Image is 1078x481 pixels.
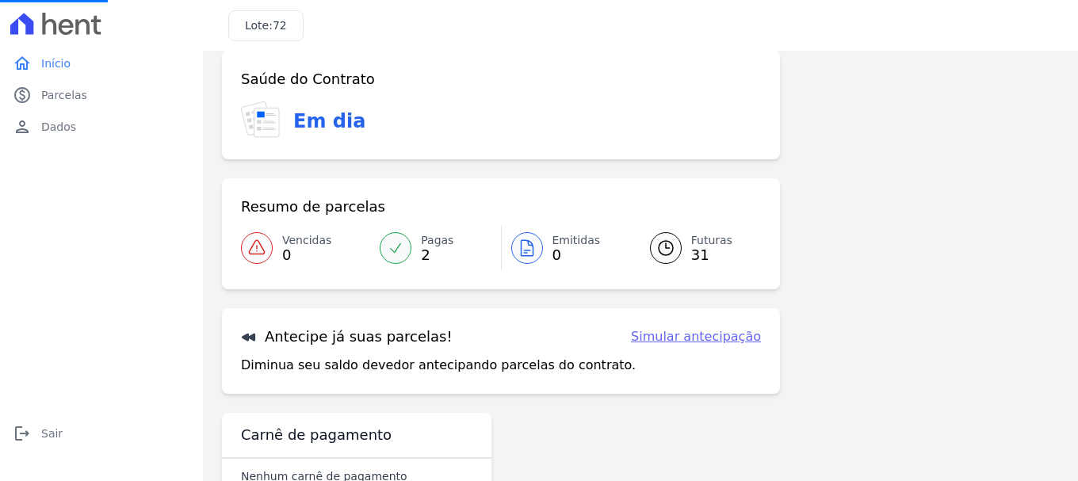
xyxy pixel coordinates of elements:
span: Emitidas [552,232,601,249]
a: Vencidas 0 [241,226,370,270]
a: personDados [6,111,197,143]
span: Início [41,55,71,71]
i: home [13,54,32,73]
a: logoutSair [6,418,197,449]
i: paid [13,86,32,105]
a: Futuras 31 [631,226,761,270]
h3: Antecipe já suas parcelas! [241,327,453,346]
span: 0 [552,249,601,261]
h3: Lote: [245,17,287,34]
span: 0 [282,249,331,261]
p: Diminua seu saldo devedor antecipando parcelas do contrato. [241,356,636,375]
i: person [13,117,32,136]
span: Dados [41,119,76,135]
span: 72 [273,19,287,32]
span: Sair [41,426,63,441]
span: Futuras [691,232,732,249]
span: Parcelas [41,87,87,103]
span: 31 [691,249,732,261]
a: Emitidas 0 [502,226,631,270]
span: Vencidas [282,232,331,249]
h3: Em dia [293,107,365,136]
a: Simular antecipação [631,327,761,346]
a: paidParcelas [6,79,197,111]
h3: Carnê de pagamento [241,426,392,445]
span: Pagas [421,232,453,249]
h3: Saúde do Contrato [241,70,375,89]
span: 2 [421,249,453,261]
a: homeInício [6,48,197,79]
i: logout [13,424,32,443]
a: Pagas 2 [370,226,500,270]
h3: Resumo de parcelas [241,197,385,216]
